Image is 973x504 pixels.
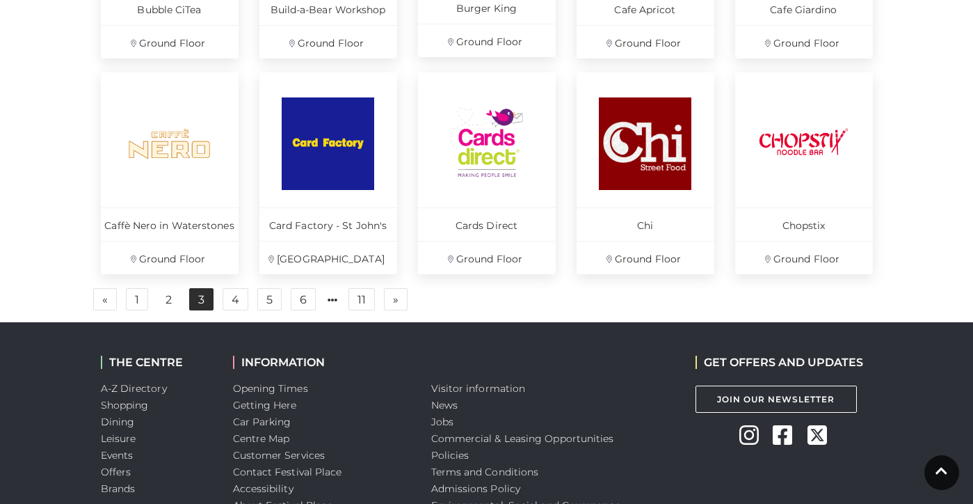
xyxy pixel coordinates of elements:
[735,241,873,274] p: Ground Floor
[431,449,469,462] a: Policies
[101,356,212,369] h2: THE CENTRE
[291,288,316,310] a: 6
[101,449,134,462] a: Events
[233,382,308,395] a: Opening Times
[735,72,873,274] a: Chopstix Ground Floor
[431,399,458,411] a: News
[101,432,136,445] a: Leisure
[259,241,397,274] p: [GEOGRAPHIC_DATA]
[695,356,863,369] h2: GET OFFERS AND UPDATES
[233,449,325,462] a: Customer Services
[223,288,248,310] a: 4
[93,288,117,310] a: Previous
[431,466,539,478] a: Terms and Conditions
[577,25,714,58] p: Ground Floor
[157,289,180,311] a: 2
[101,25,239,58] p: Ground Floor
[431,416,453,428] a: Jobs
[233,466,342,478] a: Contact Festival Place
[393,294,399,304] span: »
[418,72,556,274] a: Cards Direct Ground Floor
[126,288,148,310] a: 1
[384,288,408,310] a: Next
[418,24,556,57] p: Ground Floor
[577,241,714,274] p: Ground Floor
[233,416,291,428] a: Car Parking
[233,482,293,495] a: Accessibility
[431,482,521,495] a: Admissions Policy
[101,416,135,428] a: Dining
[101,482,136,495] a: Brands
[101,382,167,395] a: A-Z Directory
[695,386,857,413] a: Join Our Newsletter
[735,207,873,241] p: Chopstix
[418,207,556,241] p: Cards Direct
[259,25,397,58] p: Ground Floor
[233,399,297,411] a: Getting Here
[348,288,375,310] a: 11
[233,432,290,445] a: Centre Map
[259,72,397,274] a: Card Factory - St John's [GEOGRAPHIC_DATA]
[101,399,149,411] a: Shopping
[189,288,214,310] a: 3
[101,466,131,478] a: Offers
[431,382,526,395] a: Visitor information
[233,356,410,369] h2: INFORMATION
[259,207,397,241] p: Card Factory - St John's
[577,207,714,241] p: Chi
[101,72,239,274] a: Caffè Nero in Waterstones Ground Floor
[102,294,108,304] span: «
[577,72,714,274] a: Chi Ground Floor
[418,241,556,274] p: Ground Floor
[101,207,239,241] p: Caffè Nero in Waterstones
[735,25,873,58] p: Ground Floor
[431,432,614,445] a: Commercial & Leasing Opportunities
[101,241,239,274] p: Ground Floor
[257,288,282,310] a: 5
